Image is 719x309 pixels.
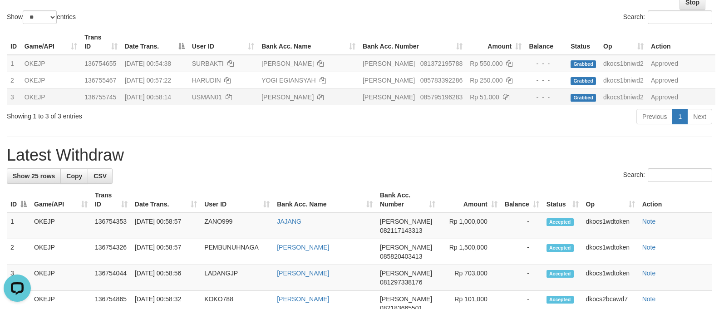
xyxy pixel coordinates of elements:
[91,187,131,213] th: Trans ID: activate to sort column ascending
[623,10,712,24] label: Search:
[30,213,91,239] td: OKEJP
[258,29,359,55] th: Bank Acc. Name: activate to sort column ascending
[501,265,543,291] td: -
[376,187,439,213] th: Bank Acc. Number: activate to sort column ascending
[277,244,329,251] a: [PERSON_NAME]
[380,227,422,234] span: Copy 082117143313 to clipboard
[131,187,201,213] th: Date Trans.: activate to sort column ascending
[600,88,647,105] td: dkocs1bniwd2
[439,213,501,239] td: Rp 1,000,000
[277,295,329,303] a: [PERSON_NAME]
[21,88,81,105] td: OKEJP
[7,239,30,265] td: 2
[547,244,574,252] span: Accepted
[647,72,715,88] td: Approved
[639,187,712,213] th: Action
[7,108,293,121] div: Showing 1 to 3 of 3 entries
[439,187,501,213] th: Amount: activate to sort column ascending
[380,279,422,286] span: Copy 081297338176 to clipboard
[363,77,415,84] span: [PERSON_NAME]
[642,218,656,225] a: Note
[91,213,131,239] td: 136754353
[7,187,30,213] th: ID: activate to sort column descending
[261,60,314,67] a: [PERSON_NAME]
[7,88,21,105] td: 3
[21,55,81,72] td: OKEJP
[7,55,21,72] td: 1
[420,93,463,101] span: Copy 085795196283 to clipboard
[571,94,596,102] span: Grabbed
[363,60,415,67] span: [PERSON_NAME]
[648,10,712,24] input: Search:
[88,168,113,184] a: CSV
[84,60,116,67] span: 136754655
[420,60,463,67] span: Copy 081372195788 to clipboard
[529,93,563,102] div: - - -
[23,10,57,24] select: Showentries
[201,213,273,239] td: ZANO999
[380,253,422,260] span: Copy 085820403413 to clipboard
[66,172,82,180] span: Copy
[571,77,596,85] span: Grabbed
[600,29,647,55] th: Op: activate to sort column ascending
[543,187,582,213] th: Status: activate to sort column ascending
[84,77,116,84] span: 136755467
[687,109,712,124] a: Next
[121,29,188,55] th: Date Trans.: activate to sort column descending
[192,93,222,101] span: USMAN01
[600,55,647,72] td: dkocs1bniwd2
[647,88,715,105] td: Approved
[188,29,258,55] th: User ID: activate to sort column ascending
[547,270,574,278] span: Accepted
[21,72,81,88] td: OKEJP
[582,213,639,239] td: dkocs1wdtoken
[13,172,55,180] span: Show 25 rows
[7,72,21,88] td: 2
[84,93,116,101] span: 136755745
[420,77,463,84] span: Copy 085783392286 to clipboard
[582,239,639,265] td: dkocs1wdtoken
[547,218,574,226] span: Accepted
[647,55,715,72] td: Approved
[7,29,21,55] th: ID
[201,265,273,291] td: LADANGJP
[582,187,639,213] th: Op: activate to sort column ascending
[94,172,107,180] span: CSV
[525,29,567,55] th: Balance
[7,265,30,291] td: 3
[273,187,376,213] th: Bank Acc. Name: activate to sort column ascending
[125,77,171,84] span: [DATE] 00:57:22
[277,218,301,225] a: JAJANG
[567,29,600,55] th: Status
[30,187,91,213] th: Game/API: activate to sort column ascending
[380,244,432,251] span: [PERSON_NAME]
[7,146,712,164] h1: Latest Withdraw
[470,93,499,101] span: Rp 51.000
[582,265,639,291] td: dkocs1wdtoken
[91,265,131,291] td: 136754044
[81,29,121,55] th: Trans ID: activate to sort column ascending
[642,270,656,277] a: Note
[380,295,432,303] span: [PERSON_NAME]
[201,239,273,265] td: PEMBUNUHNAGA
[359,29,466,55] th: Bank Acc. Number: activate to sort column ascending
[131,239,201,265] td: [DATE] 00:58:57
[501,239,543,265] td: -
[261,93,314,101] a: [PERSON_NAME]
[466,29,525,55] th: Amount: activate to sort column ascending
[125,60,171,67] span: [DATE] 00:54:38
[529,76,563,85] div: - - -
[642,295,656,303] a: Note
[439,265,501,291] td: Rp 703,000
[131,213,201,239] td: [DATE] 00:58:57
[636,109,673,124] a: Previous
[201,187,273,213] th: User ID: activate to sort column ascending
[192,77,221,84] span: HARUDIN
[4,4,31,31] button: Open LiveChat chat widget
[7,168,61,184] a: Show 25 rows
[363,93,415,101] span: [PERSON_NAME]
[30,239,91,265] td: OKEJP
[30,265,91,291] td: OKEJP
[192,60,224,67] span: SURBAKTI
[91,239,131,265] td: 136754326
